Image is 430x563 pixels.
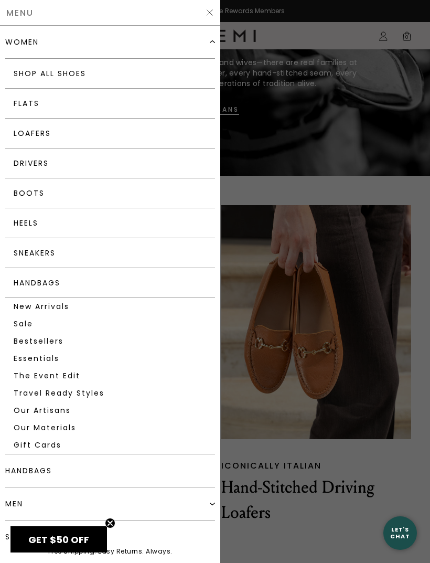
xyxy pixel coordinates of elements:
a: Our Artisans [5,402,215,419]
a: Bestsellers [5,333,215,350]
a: Shop All Shoes [5,59,215,89]
a: Flats [5,89,215,119]
a: Travel Ready Styles [5,385,215,402]
a: Sneakers [5,238,215,268]
div: Let's Chat [383,526,417,539]
div: men [5,500,23,508]
a: sale [5,520,215,554]
div: women [5,38,39,46]
a: Boots [5,178,215,208]
span: GET $50 OFF [28,533,89,546]
img: Hide Slider [206,8,214,17]
a: handbags [5,454,215,487]
img: Expand [210,39,215,45]
a: Gift Cards [5,437,215,454]
div: GET $50 OFFClose teaser [10,526,107,553]
span: Menu [6,9,34,17]
a: New Arrivals [5,298,215,315]
a: Heels [5,208,215,238]
a: Loafers [5,119,215,148]
button: Close teaser [105,518,115,528]
a: Our Materials [5,419,215,437]
a: The Event Edit [5,367,215,385]
a: Handbags [5,268,215,298]
a: Sale [5,315,215,333]
a: Essentials [5,350,215,367]
a: Drivers [5,148,215,178]
img: Expand [210,501,215,506]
